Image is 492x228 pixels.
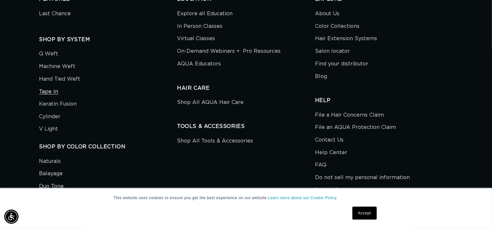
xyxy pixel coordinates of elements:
h2: TOOLS & ACCESSORIES [177,123,315,130]
div: Accessibility Menu [4,210,19,224]
p: This website uses cookies to ensure you get the best experience on our website. [114,195,379,201]
a: V Light [39,123,58,136]
h2: HELP [315,97,453,104]
a: Balayage [39,168,63,180]
a: Accept [352,207,376,220]
a: Explore all Education [177,9,233,20]
a: AQUA Educators [177,58,221,70]
iframe: Chat Widget [460,197,492,228]
a: Naturals [39,157,61,168]
a: Learn more about our Cookie Policy. [268,196,338,200]
a: Color Collections [315,20,360,33]
a: Do not sell my personal information [315,172,410,184]
a: Virtual Classes [177,32,215,45]
a: File an AQUA Protection Claim [315,121,396,134]
a: Tape In [39,85,58,98]
a: Find your distributor [315,58,368,70]
a: Duo Tone [39,180,64,193]
a: Last Chance [39,9,71,20]
a: Machine Weft [39,60,75,73]
h2: HAIR CARE [177,85,315,92]
h2: SHOP BY COLOR COLLECTION [39,144,177,151]
a: Q Weft [39,49,58,60]
a: Help Center [315,147,347,159]
a: Cylinder [39,110,60,123]
a: Shop All Tools & Accessories [177,137,253,148]
h2: SHOP BY SYSTEM [39,36,177,43]
a: About Us [315,9,339,20]
a: File a Hair Concerns Claim [315,110,384,121]
a: On-Demand Webinars + Pro Resources [177,45,281,58]
a: Privacy Policy [315,184,351,197]
a: Shop All AQUA Hair Care [177,98,244,109]
a: Hair Extension Systems [315,32,377,45]
a: Salon locator [315,45,350,58]
a: In Person Classes [177,20,222,33]
a: Blog [315,70,327,83]
a: FAQ [315,159,326,172]
a: Hand Tied Weft [39,73,80,85]
a: Keratin Fusion [39,98,77,110]
a: Contact Us [315,134,344,147]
